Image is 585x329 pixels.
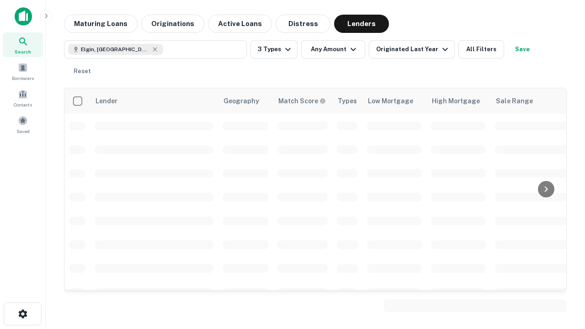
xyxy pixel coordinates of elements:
[278,96,324,106] h6: Match Score
[218,88,273,114] th: Geography
[369,40,455,58] button: Originated Last Year
[12,74,34,82] span: Borrowers
[96,96,117,106] div: Lender
[90,88,218,114] th: Lender
[432,96,480,106] div: High Mortgage
[3,112,43,137] a: Saved
[496,96,533,106] div: Sale Range
[3,85,43,110] a: Contacts
[3,32,43,57] a: Search
[301,40,365,58] button: Any Amount
[276,15,330,33] button: Distress
[68,62,97,80] button: Reset
[490,88,573,114] th: Sale Range
[368,96,413,106] div: Low Mortgage
[15,7,32,26] img: capitalize-icon.png
[14,101,32,108] span: Contacts
[273,88,332,114] th: Capitalize uses an advanced AI algorithm to match your search with the best lender. The match sco...
[15,48,31,55] span: Search
[81,45,149,53] span: Elgin, [GEOGRAPHIC_DATA], [GEOGRAPHIC_DATA]
[332,88,362,114] th: Types
[362,88,426,114] th: Low Mortgage
[141,15,204,33] button: Originations
[458,40,504,58] button: All Filters
[508,40,537,58] button: Save your search to get updates of matches that match your search criteria.
[16,127,30,135] span: Saved
[278,96,326,106] div: Capitalize uses an advanced AI algorithm to match your search with the best lender. The match sco...
[376,44,451,55] div: Originated Last Year
[250,40,298,58] button: 3 Types
[64,15,138,33] button: Maturing Loans
[64,40,247,58] button: Elgin, [GEOGRAPHIC_DATA], [GEOGRAPHIC_DATA]
[223,96,259,106] div: Geography
[334,15,389,33] button: Lenders
[208,15,272,33] button: Active Loans
[3,59,43,84] a: Borrowers
[539,256,585,300] iframe: Chat Widget
[426,88,490,114] th: High Mortgage
[338,96,357,106] div: Types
